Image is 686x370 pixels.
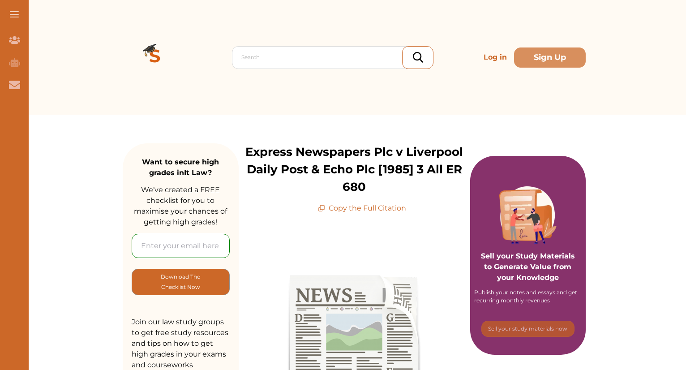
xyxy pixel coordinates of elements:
img: Logo [123,25,187,90]
p: Express Newspapers Plc v Liverpool Daily Post & Echo Plc [1985] 3 All ER 680 [239,143,470,196]
img: search_icon [413,52,423,63]
p: Download The Checklist Now [150,271,211,293]
span: We’ve created a FREE checklist for you to maximise your chances of getting high grades! [134,185,227,226]
img: Purple card image [499,186,557,244]
p: Copy the Full Citation [318,203,406,214]
p: Log in [480,48,510,66]
button: [object Object] [481,321,575,337]
button: [object Object] [132,269,230,295]
div: Publish your notes and essays and get recurring monthly revenues [474,288,582,305]
strong: Want to secure high grades in It Law ? [142,158,219,177]
input: Enter your email here [132,234,230,258]
p: Sell your study materials now [488,325,567,333]
button: Sign Up [514,47,586,68]
p: Sell your Study Materials to Generate Value from your Knowledge [479,226,577,283]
